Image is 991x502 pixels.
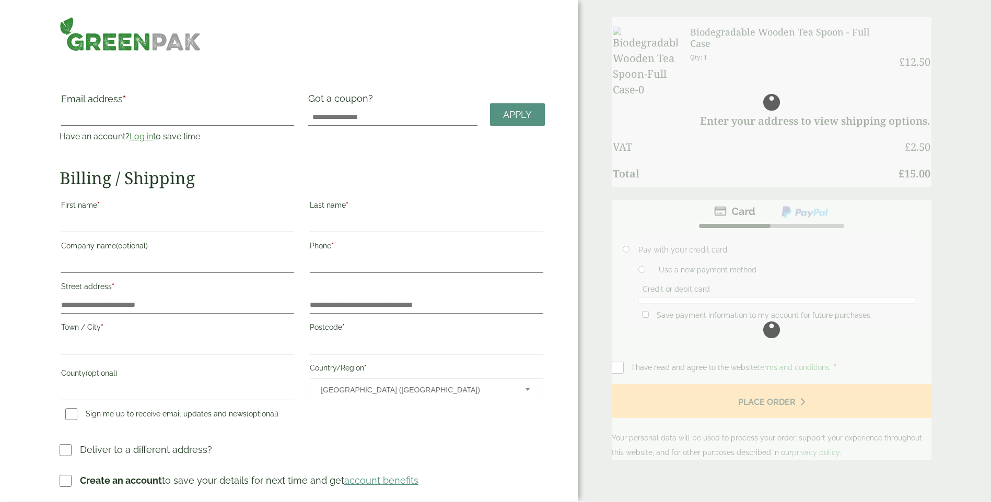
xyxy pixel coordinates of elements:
[130,132,153,141] a: Log in
[60,168,545,188] h2: Billing / Shipping
[503,109,532,121] span: Apply
[308,93,377,109] label: Got a coupon?
[116,242,148,250] span: (optional)
[310,198,543,216] label: Last name
[61,238,294,256] label: Company name
[247,410,278,418] span: (optional)
[321,379,511,401] span: United Kingdom (UK)
[310,378,543,400] span: Country/Region
[61,94,294,109] label: Email address
[60,17,201,51] img: GreenPak Supplies
[310,320,543,338] label: Postcode
[310,238,543,256] label: Phone
[310,361,543,378] label: Country/Region
[112,282,114,291] abbr: required
[61,320,294,338] label: Town / City
[80,473,418,487] p: to save your details for next time and get
[60,130,296,143] p: Have an account? to save time
[331,242,334,250] abbr: required
[61,410,283,421] label: Sign me up to receive email updates and news
[80,443,212,457] p: Deliver to a different address?
[342,323,345,331] abbr: required
[80,475,162,486] strong: Create an account
[61,279,294,297] label: Street address
[97,201,100,209] abbr: required
[86,369,118,377] span: (optional)
[344,475,418,486] a: account benefits
[61,198,294,216] label: First name
[490,103,545,126] a: Apply
[346,201,348,209] abbr: required
[65,408,77,420] input: Sign me up to receive email updates and news(optional)
[101,323,103,331] abbr: required
[123,93,126,104] abbr: required
[364,364,367,372] abbr: required
[61,366,294,384] label: County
